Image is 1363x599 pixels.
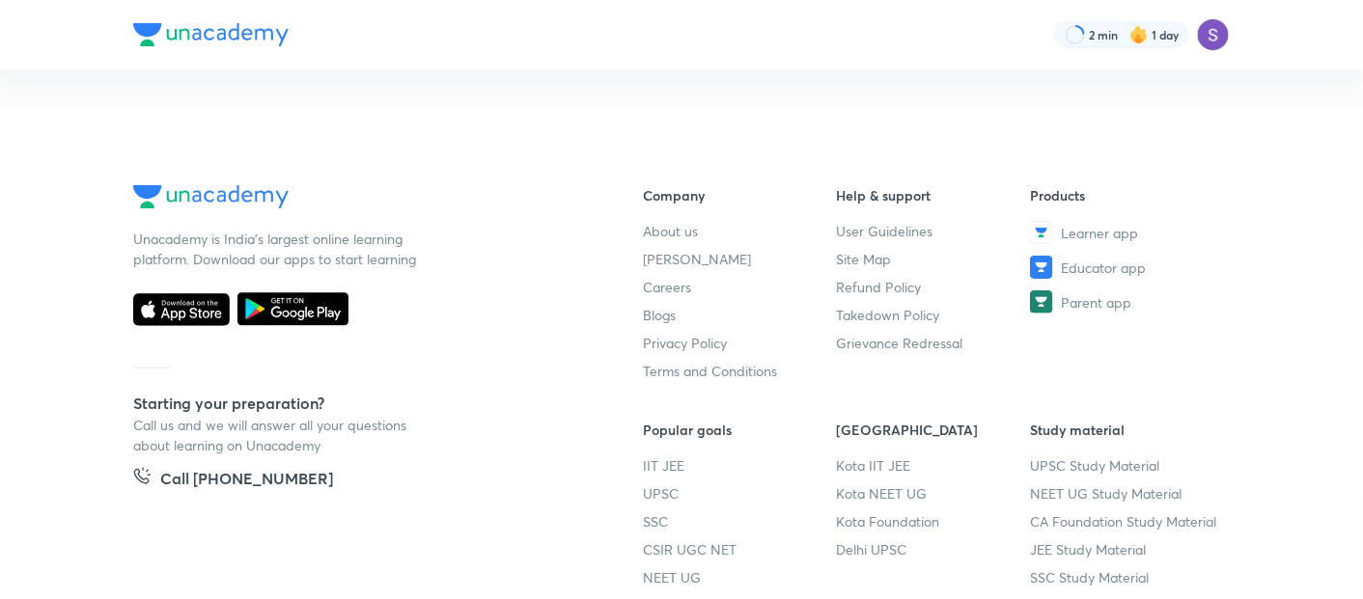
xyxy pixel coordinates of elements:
a: Kota Foundation [837,511,1031,531]
p: Unacademy is India’s largest online learning platform. Download our apps to start learning [133,229,423,269]
h5: Starting your preparation? [133,392,581,415]
h6: Study material [1030,420,1224,440]
img: Company Logo [133,23,289,46]
a: SSC Study Material [1030,567,1224,587]
a: Educator app [1030,256,1224,279]
h6: Products [1030,185,1224,205]
a: UPSC Study Material [1030,455,1224,476]
a: Takedown Policy [837,305,1031,325]
img: Company Logo [133,185,289,208]
a: NEET UG [643,567,837,587]
img: Educator app [1030,256,1053,279]
a: IIT JEE [643,455,837,476]
p: Call us and we will answer all your questions about learning on Unacademy [133,415,423,455]
h6: [GEOGRAPHIC_DATA] [837,420,1031,440]
a: User Guidelines [837,221,1031,241]
a: Careers [643,277,837,297]
a: Learner app [1030,221,1224,244]
h5: Call [PHONE_NUMBER] [160,467,333,494]
a: [PERSON_NAME] [643,249,837,269]
span: Learner app [1061,223,1138,243]
a: NEET UG Study Material [1030,483,1224,504]
a: CSIR UGC NET [643,539,837,559]
a: Parent app [1030,290,1224,313]
img: Parent app [1030,290,1053,313]
a: Grievance Redressal [837,333,1031,353]
a: Blogs [643,305,837,325]
span: Educator app [1061,258,1146,278]
img: Satnam Singh [1197,18,1230,51]
h6: Popular goals [643,420,837,440]
a: Call [PHONE_NUMBER] [133,467,333,494]
span: Parent app [1061,292,1131,313]
a: Terms and Conditions [643,361,837,381]
img: Learner app [1030,221,1053,244]
a: About us [643,221,837,241]
a: CA Foundation Study Material [1030,511,1224,531]
a: Site Map [837,249,1031,269]
h6: Company [643,185,837,205]
a: UPSC [643,483,837,504]
span: Careers [643,277,691,297]
h6: Help & support [837,185,1031,205]
a: JEE Study Material [1030,539,1224,559]
a: Kota NEET UG [837,483,1031,504]
a: Refund Policy [837,277,1031,297]
a: Company Logo [133,185,581,213]
a: Privacy Policy [643,333,837,353]
a: SSC [643,511,837,531]
img: streak [1129,25,1149,44]
a: Kota IIT JEE [837,455,1031,476]
a: Delhi UPSC [837,539,1031,559]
